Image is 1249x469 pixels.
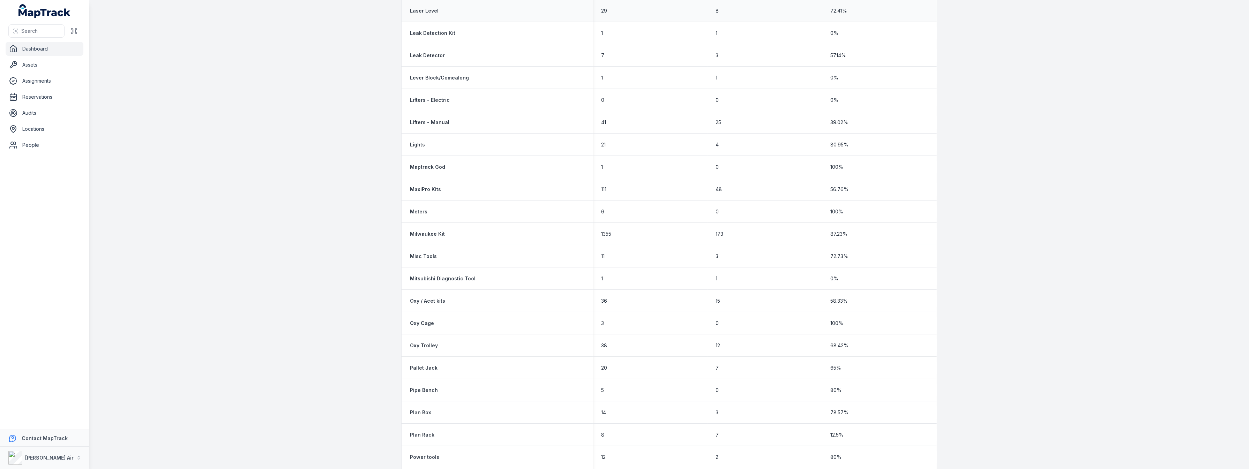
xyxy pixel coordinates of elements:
a: Meters [410,208,427,215]
span: 80 % [830,454,842,461]
span: 1 [601,74,603,81]
span: 100 % [830,208,843,215]
a: Maptrack God [410,164,445,171]
a: Pipe Bench [410,387,438,394]
a: Oxy Trolley [410,342,438,349]
a: Lever Block/Comealong [410,74,469,81]
span: 12.5 % [830,431,844,438]
span: 8 [601,431,604,438]
span: 25 [716,119,721,126]
a: Lifters - Electric [410,97,450,104]
a: Leak Detection Kit [410,30,455,37]
span: 0 % [830,97,838,104]
span: 15 [716,297,720,304]
span: 173 [716,230,724,237]
span: 1 [601,164,603,171]
span: 87.23 % [830,230,847,237]
span: 80.95 % [830,141,848,148]
span: 7 [716,431,719,438]
a: Oxy / Acet kits [410,297,445,304]
a: Milwaukee Kit [410,230,445,237]
span: 58.33 % [830,297,848,304]
span: 5 [601,387,604,394]
span: 3 [716,253,719,260]
a: Locations [6,122,83,136]
span: 36 [601,297,607,304]
span: 6 [601,208,604,215]
strong: Misc Tools [410,253,437,260]
span: 68.42 % [830,342,848,349]
a: People [6,138,83,152]
span: 56.76 % [830,186,848,193]
span: 78.57 % [830,409,848,416]
span: 3 [601,320,604,327]
a: MaxiPro Kits [410,186,441,193]
a: Assignments [6,74,83,88]
a: Assets [6,58,83,72]
span: 0 [716,97,719,104]
a: Lights [410,141,425,148]
strong: Power tools [410,454,439,461]
a: Plan Rack [410,431,434,438]
button: Search [8,24,65,38]
span: 11 [601,253,605,260]
a: Mitsubishi Diagnostic Tool [410,275,476,282]
a: Pallet Jack [410,364,437,371]
span: 111 [601,186,606,193]
span: 20 [601,364,607,371]
span: 48 [716,186,722,193]
span: 12 [716,342,720,349]
span: 3 [716,409,719,416]
span: 39.02 % [830,119,848,126]
a: Audits [6,106,83,120]
a: Lifters - Manual [410,119,449,126]
span: 100 % [830,320,843,327]
span: 29 [601,7,607,14]
span: 0 % [830,275,838,282]
span: 72.41 % [830,7,847,14]
span: 80 % [830,387,842,394]
span: 57.14 % [830,52,846,59]
span: 1 [716,74,718,81]
strong: Contact MapTrack [22,435,68,441]
span: 1 [716,275,718,282]
span: 8 [716,7,719,14]
a: Plan Box [410,409,431,416]
span: 38 [601,342,607,349]
a: Reservations [6,90,83,104]
span: 0 [716,208,719,215]
span: 4 [716,141,719,148]
span: 100 % [830,164,843,171]
span: 1 [716,30,718,37]
span: 1355 [601,230,611,237]
a: MapTrack [18,4,71,18]
span: 72.73 % [830,253,848,260]
span: 0 % [830,74,838,81]
span: 14 [601,409,606,416]
span: 41 [601,119,606,126]
span: 7 [601,52,604,59]
a: Oxy Cage [410,320,434,327]
span: Search [21,28,38,35]
a: Laser Level [410,7,439,14]
span: 0 [716,164,719,171]
span: 21 [601,141,606,148]
span: 0 [716,320,719,327]
strong: [PERSON_NAME] Air [25,455,74,461]
span: 1 [601,30,603,37]
span: 0 % [830,30,838,37]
